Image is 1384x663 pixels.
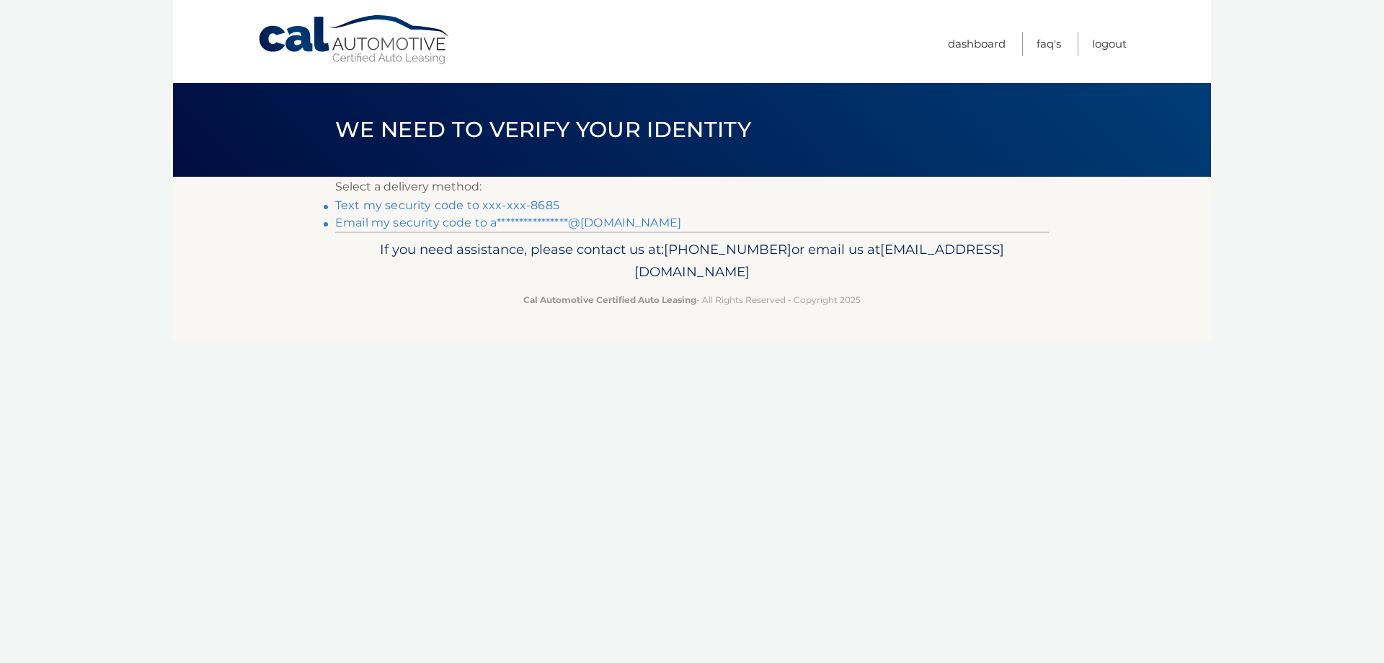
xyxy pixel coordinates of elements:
a: FAQ's [1037,32,1061,56]
strong: Cal Automotive Certified Auto Leasing [523,294,696,305]
a: Text my security code to xxx-xxx-8685 [335,198,559,212]
span: [PHONE_NUMBER] [664,241,791,258]
a: Cal Automotive [257,14,452,66]
p: If you need assistance, please contact us at: or email us at [345,238,1039,284]
p: - All Rights Reserved - Copyright 2025 [345,292,1039,307]
a: Logout [1092,32,1127,56]
p: Select a delivery method: [335,177,1049,197]
span: We need to verify your identity [335,116,751,143]
a: Dashboard [948,32,1006,56]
